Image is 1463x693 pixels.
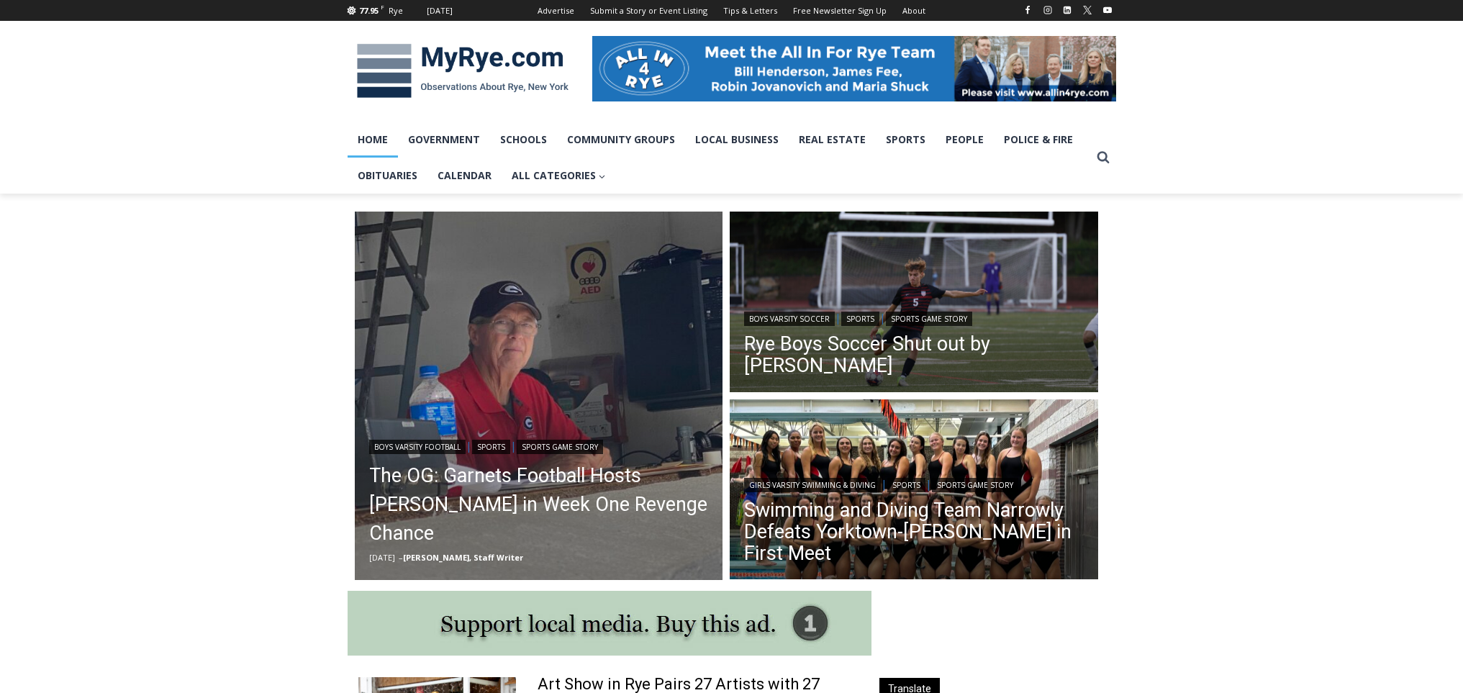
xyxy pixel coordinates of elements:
a: Sports [887,478,925,492]
a: Sports [876,122,936,158]
a: Sports [841,312,879,326]
img: (PHOTO: Rye Boys Soccer's Silas Kavanagh in his team's 3-0 loss to Byram Hills on Septmber 10, 20... [730,212,1098,396]
a: Calendar [427,158,502,194]
a: Real Estate [789,122,876,158]
a: All Categories [502,158,616,194]
a: Read More The OG: Garnets Football Hosts Somers in Week One Revenge Chance [355,212,723,580]
a: Boys Varsity Football [369,440,466,454]
img: (PHOTO" Steve “The OG” Feeney in the press box at Rye High School's Nugent Stadium, 2022.) [355,212,723,580]
time: [DATE] [369,552,395,563]
nav: Primary Navigation [348,122,1090,194]
a: Read More Swimming and Diving Team Narrowly Defeats Yorktown-Somers in First Meet [730,399,1098,584]
button: View Search Form [1090,145,1116,171]
a: Sports Game Story [886,312,972,326]
img: support local media, buy this ad [348,591,871,656]
div: | | [744,309,1084,326]
span: All Categories [512,168,606,184]
span: – [399,552,403,563]
a: Government [398,122,490,158]
img: All in for Rye [592,36,1116,101]
a: Swimming and Diving Team Narrowly Defeats Yorktown-[PERSON_NAME] in First Meet [744,499,1084,564]
span: F [381,3,384,11]
a: The OG: Garnets Football Hosts [PERSON_NAME] in Week One Revenge Chance [369,461,709,548]
a: [PERSON_NAME], Staff Writer [403,552,523,563]
a: YouTube [1099,1,1116,19]
div: [DATE] [427,4,453,17]
a: Sports Game Story [517,440,603,454]
a: Linkedin [1059,1,1076,19]
img: (PHOTO: The 2024 Rye - Rye Neck - Blind Brook Varsity Swimming Team.) [730,399,1098,584]
a: Obituaries [348,158,427,194]
a: Sports Game Story [932,478,1018,492]
div: | | [744,475,1084,492]
a: Home [348,122,398,158]
a: Schools [490,122,557,158]
span: 77.95 [359,5,379,16]
img: MyRye.com [348,34,578,109]
a: Rye Boys Soccer Shut out by [PERSON_NAME] [744,333,1084,376]
a: Instagram [1039,1,1056,19]
a: Community Groups [557,122,685,158]
a: Police & Fire [994,122,1083,158]
a: Local Business [685,122,789,158]
a: Sports [472,440,510,454]
a: Boys Varsity Soccer [744,312,835,326]
div: Rye [389,4,403,17]
a: Facebook [1019,1,1036,19]
a: Girls Varsity Swimming & Diving [744,478,881,492]
a: Read More Rye Boys Soccer Shut out by Byram Hills [730,212,1098,396]
a: X [1079,1,1096,19]
div: | | [369,437,709,454]
a: People [936,122,994,158]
